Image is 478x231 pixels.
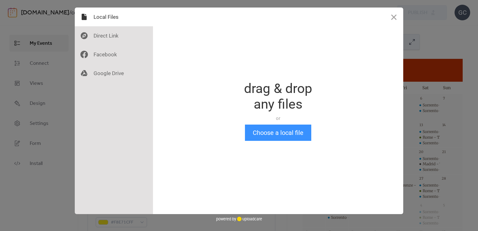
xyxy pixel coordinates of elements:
[236,217,262,221] a: uploadcare
[244,115,312,121] div: or
[75,26,153,45] div: Direct Link
[244,81,312,112] div: drag & drop any files
[384,8,403,26] button: Close
[75,64,153,83] div: Google Drive
[75,8,153,26] div: Local Files
[245,125,311,141] button: Choose a local file
[75,45,153,64] div: Facebook
[216,214,262,223] div: powered by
